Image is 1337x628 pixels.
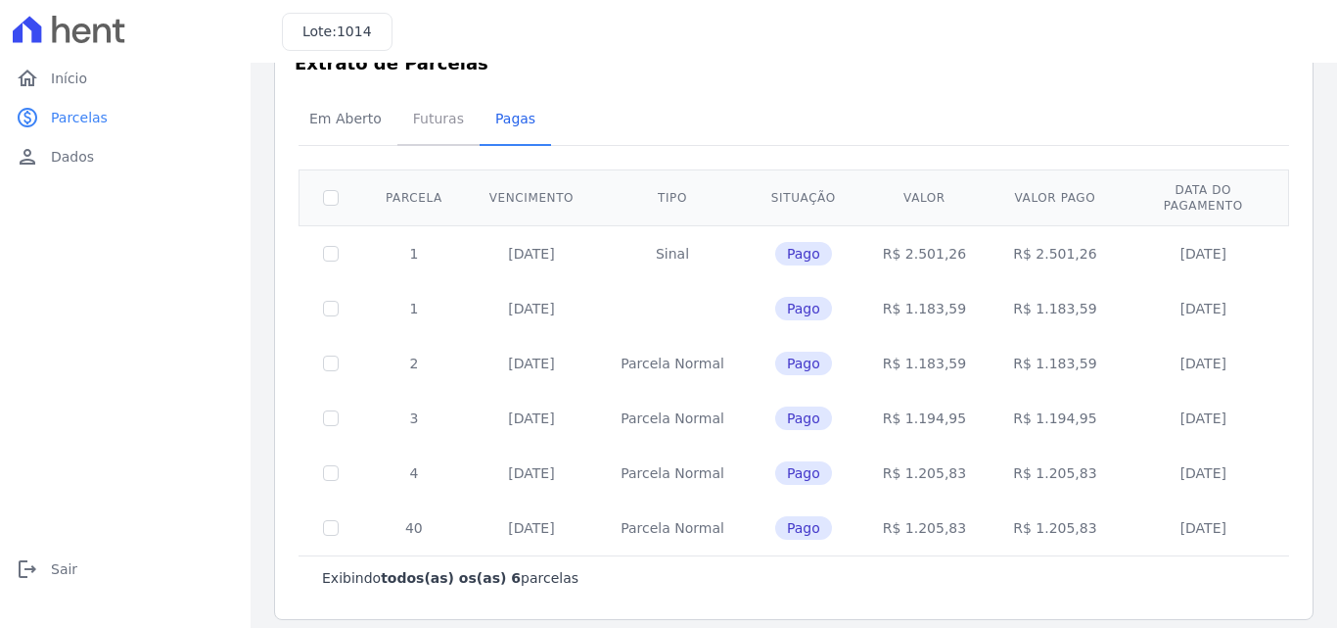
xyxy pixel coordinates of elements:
td: R$ 1.205,83 [990,501,1120,556]
th: Vencimento [466,169,597,225]
td: Parcela Normal [597,446,748,501]
a: homeInício [8,59,243,98]
span: Pago [775,242,832,266]
span: Em Aberto [298,99,393,138]
td: R$ 1.183,59 [990,281,1120,336]
a: Em Aberto [294,95,397,146]
input: Só é possível selecionar pagamentos em aberto [323,246,339,262]
td: [DATE] [466,225,597,281]
td: 40 [362,501,466,556]
td: [DATE] [466,501,597,556]
td: Parcela Normal [597,391,748,446]
span: Parcelas [51,108,108,127]
input: Só é possível selecionar pagamentos em aberto [323,356,339,371]
td: 1 [362,281,466,336]
a: personDados [8,137,243,176]
span: Pago [775,352,832,375]
a: paidParcelas [8,98,243,137]
td: [DATE] [1121,391,1286,446]
td: [DATE] [466,336,597,391]
td: R$ 1.205,83 [859,446,990,501]
a: logoutSair [8,550,243,589]
td: [DATE] [1121,336,1286,391]
td: R$ 1.205,83 [990,446,1120,501]
th: Data do pagamento [1121,169,1286,225]
span: Sair [51,559,77,579]
td: [DATE] [466,281,597,336]
td: R$ 1.183,59 [859,336,990,391]
span: Pago [775,407,832,430]
td: R$ 1.194,95 [990,391,1120,446]
input: Só é possível selecionar pagamentos em aberto [323,465,339,481]
span: Pago [775,297,832,320]
td: [DATE] [1121,225,1286,281]
td: 3 [362,391,466,446]
td: [DATE] [466,446,597,501]
td: R$ 1.205,83 [859,501,990,556]
span: Dados [51,147,94,167]
td: 2 [362,336,466,391]
span: Início [51,69,87,88]
td: R$ 1.183,59 [859,281,990,336]
th: Valor pago [990,169,1120,225]
th: Valor [859,169,990,225]
span: 1014 [337,24,372,39]
b: todos(as) os(as) 6 [381,570,521,586]
td: Parcela Normal [597,336,748,391]
input: Só é possível selecionar pagamentos em aberto [323,520,339,536]
p: Exibindo parcelas [322,568,578,588]
input: Só é possível selecionar pagamentos em aberto [323,301,339,316]
td: R$ 1.183,59 [990,336,1120,391]
td: [DATE] [1121,446,1286,501]
td: [DATE] [466,391,597,446]
td: 1 [362,225,466,281]
td: R$ 2.501,26 [990,225,1120,281]
th: Parcela [362,169,466,225]
span: Pago [775,461,832,485]
th: Situação [748,169,859,225]
td: R$ 2.501,26 [859,225,990,281]
td: [DATE] [1121,501,1286,556]
td: Parcela Normal [597,501,748,556]
i: logout [16,557,39,581]
span: Futuras [401,99,476,138]
span: Pago [775,516,832,540]
i: home [16,67,39,90]
td: [DATE] [1121,281,1286,336]
a: Futuras [397,95,480,146]
input: Só é possível selecionar pagamentos em aberto [323,411,339,426]
td: Sinal [597,225,748,281]
td: 4 [362,446,466,501]
span: Pagas [484,99,547,138]
i: paid [16,106,39,129]
th: Tipo [597,169,748,225]
td: R$ 1.194,95 [859,391,990,446]
a: Pagas [480,95,551,146]
i: person [16,145,39,169]
h3: Extrato de Parcelas [295,50,1293,76]
h3: Lote: [302,22,372,42]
